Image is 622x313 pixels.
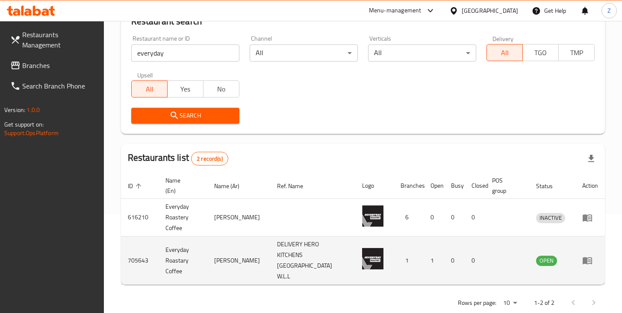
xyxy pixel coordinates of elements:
[131,15,595,28] h2: Restaurant search
[444,236,465,285] td: 0
[394,173,424,199] th: Branches
[4,119,44,130] span: Get support on:
[558,44,595,61] button: TMP
[128,181,144,191] span: ID
[277,181,314,191] span: Ref. Name
[250,44,358,62] div: All
[458,298,496,308] p: Rows per page:
[465,236,485,285] td: 0
[492,35,514,41] label: Delivery
[135,83,164,95] span: All
[492,175,519,196] span: POS group
[536,256,557,266] div: OPEN
[462,6,518,15] div: [GEOGRAPHIC_DATA]
[207,236,270,285] td: [PERSON_NAME]
[128,151,228,165] h2: Restaurants list
[22,60,97,71] span: Branches
[465,199,485,236] td: 0
[355,173,394,199] th: Logo
[444,173,465,199] th: Busy
[444,199,465,236] td: 0
[522,44,559,61] button: TGO
[27,104,40,115] span: 1.0.0
[138,110,233,121] span: Search
[581,148,601,169] div: Export file
[171,83,200,95] span: Yes
[562,47,591,59] span: TMP
[22,81,97,91] span: Search Branch Phone
[131,80,168,97] button: All
[582,255,598,266] div: Menu
[536,256,557,266] span: OPEN
[270,236,355,285] td: DELIVERY HERO KITCHENS [GEOGRAPHIC_DATA] W.L.L
[3,55,104,76] a: Branches
[369,6,422,16] div: Menu-management
[362,205,383,227] img: Everyday Roastery Coffee
[490,47,519,59] span: All
[3,24,104,55] a: Restaurants Management
[131,108,239,124] button: Search
[22,30,97,50] span: Restaurants Management
[3,76,104,96] a: Search Branch Phone
[500,297,520,310] div: Rows per page:
[607,6,611,15] span: Z
[424,199,444,236] td: 0
[4,104,25,115] span: Version:
[575,173,605,199] th: Action
[486,44,523,61] button: All
[465,173,485,199] th: Closed
[159,236,208,285] td: Everyday Roastary Coffee
[424,173,444,199] th: Open
[159,199,208,236] td: Everyday Roastery Coffee
[526,47,555,59] span: TGO
[582,213,598,223] div: Menu
[424,236,444,285] td: 1
[394,199,424,236] td: 6
[131,44,239,62] input: Search for restaurant name or ID..
[536,181,564,191] span: Status
[192,155,228,163] span: 2 record(s)
[165,175,198,196] span: Name (En)
[121,236,159,285] td: 705643
[362,248,383,269] img: Everyday Roastary Coffee
[536,213,565,223] span: INACTIVE
[394,236,424,285] td: 1
[191,152,228,165] div: Total records count
[534,298,554,308] p: 1-2 of 2
[4,127,59,139] a: Support.OpsPlatform
[207,199,270,236] td: [PERSON_NAME]
[203,80,239,97] button: No
[121,173,605,285] table: enhanced table
[214,181,251,191] span: Name (Ar)
[368,44,476,62] div: All
[137,72,153,78] label: Upsell
[167,80,203,97] button: Yes
[207,83,236,95] span: No
[121,199,159,236] td: 616210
